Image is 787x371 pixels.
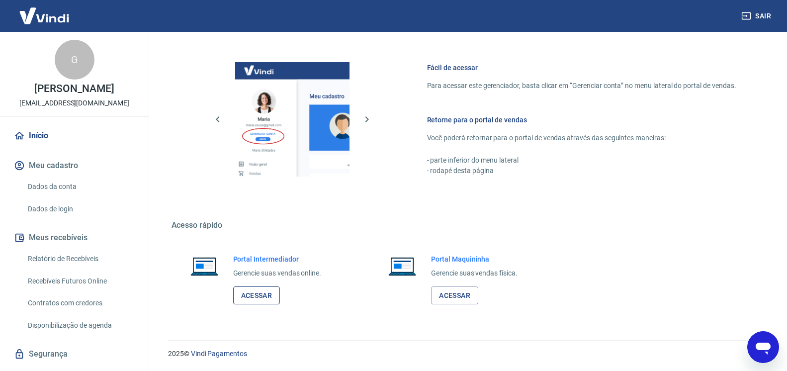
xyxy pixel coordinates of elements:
[191,350,247,358] a: Vindi Pagamentos
[431,286,478,305] a: Acessar
[427,115,736,125] h6: Retorne para o portal de vendas
[172,220,760,230] h5: Acesso rápido
[19,98,129,108] p: [EMAIL_ADDRESS][DOMAIN_NAME]
[55,40,94,80] div: G
[427,155,736,166] p: - parte inferior do menu lateral
[24,199,137,219] a: Dados de login
[235,62,350,177] img: Imagem da dashboard mostrando o botão de gerenciar conta na sidebar no lado esquerdo
[24,249,137,269] a: Relatório de Recebíveis
[427,81,736,91] p: Para acessar este gerenciador, basta clicar em “Gerenciar conta” no menu lateral do portal de ven...
[233,268,322,278] p: Gerencie suas vendas online.
[12,155,137,177] button: Meu cadastro
[34,84,114,94] p: [PERSON_NAME]
[233,254,322,264] h6: Portal Intermediador
[12,343,137,365] a: Segurança
[233,286,280,305] a: Acessar
[24,271,137,291] a: Recebíveis Futuros Online
[168,349,763,359] p: 2025 ©
[24,315,137,336] a: Disponibilização de agenda
[24,293,137,313] a: Contratos com credores
[24,177,137,197] a: Dados da conta
[427,166,736,176] p: - rodapé desta página
[431,254,518,264] h6: Portal Maquininha
[431,268,518,278] p: Gerencie suas vendas física.
[12,125,137,147] a: Início
[183,254,225,278] img: Imagem de um notebook aberto
[12,227,137,249] button: Meus recebíveis
[427,63,736,73] h6: Fácil de acessar
[381,254,423,278] img: Imagem de um notebook aberto
[747,331,779,363] iframe: Botão para abrir a janela de mensagens
[12,0,77,31] img: Vindi
[739,7,775,25] button: Sair
[427,133,736,143] p: Você poderá retornar para o portal de vendas através das seguintes maneiras:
